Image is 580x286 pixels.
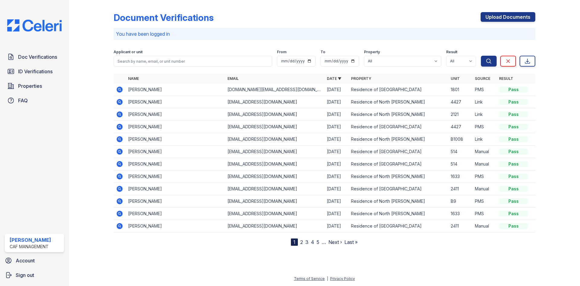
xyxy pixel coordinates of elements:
a: FAQ [5,94,64,107]
div: Pass [499,111,528,117]
td: Residence of North [PERSON_NAME] [349,96,448,108]
a: 5 [317,239,319,245]
td: [DATE] [324,208,349,220]
td: B1008 [448,133,472,146]
td: [DATE] [324,84,349,96]
td: [DATE] [324,108,349,121]
td: [DATE] [324,146,349,158]
td: [PERSON_NAME] [126,183,225,195]
div: CAF Management [10,244,51,250]
td: [EMAIL_ADDRESS][DOMAIN_NAME] [225,158,324,170]
td: [PERSON_NAME] [126,146,225,158]
span: Sign out [16,271,34,279]
a: Sign out [2,269,66,281]
label: Result [446,50,457,54]
a: Privacy Policy [330,276,355,281]
td: [EMAIL_ADDRESS][DOMAIN_NAME] [225,146,324,158]
div: Pass [499,87,528,93]
div: | [327,276,328,281]
span: ID Verifications [18,68,53,75]
a: 2 [300,239,303,245]
td: [PERSON_NAME] [126,84,225,96]
td: Link [472,133,497,146]
td: [PERSON_NAME] [126,133,225,146]
td: PMS [472,208,497,220]
a: 4 [311,239,314,245]
td: Residence of [GEOGRAPHIC_DATA] [349,121,448,133]
td: 4427 [448,121,472,133]
td: [DOMAIN_NAME][EMAIL_ADDRESS][DOMAIN_NAME] [225,84,324,96]
td: PMS [472,84,497,96]
td: Residence of North [PERSON_NAME] [349,195,448,208]
td: PMS [472,195,497,208]
td: Residence of [GEOGRAPHIC_DATA] [349,146,448,158]
label: Property [364,50,380,54]
td: [DATE] [324,133,349,146]
td: [EMAIL_ADDRESS][DOMAIN_NAME] [225,220,324,232]
td: Residence of North [PERSON_NAME] [349,108,448,121]
td: [PERSON_NAME] [126,208,225,220]
td: [PERSON_NAME] [126,121,225,133]
label: To [321,50,325,54]
td: 2411 [448,183,472,195]
td: 1633 [448,170,472,183]
td: 1633 [448,208,472,220]
td: Link [472,108,497,121]
td: PMS [472,170,497,183]
td: B9 [448,195,472,208]
td: [EMAIL_ADDRESS][DOMAIN_NAME] [225,170,324,183]
a: Result [499,76,513,81]
td: Residence of [GEOGRAPHIC_DATA] [349,84,448,96]
td: [PERSON_NAME] [126,170,225,183]
div: Pass [499,223,528,229]
td: Residence of [GEOGRAPHIC_DATA] [349,158,448,170]
td: [PERSON_NAME] [126,108,225,121]
td: [EMAIL_ADDRESS][DOMAIN_NAME] [225,208,324,220]
p: You have been logged in [116,30,533,38]
td: [EMAIL_ADDRESS][DOMAIN_NAME] [225,133,324,146]
td: Residence of North [PERSON_NAME] [349,170,448,183]
td: [PERSON_NAME] [126,195,225,208]
a: Name [128,76,139,81]
td: [DATE] [324,121,349,133]
div: [PERSON_NAME] [10,236,51,244]
a: Date ▼ [327,76,341,81]
td: Manual [472,183,497,195]
td: 1801 [448,84,472,96]
a: Email [227,76,239,81]
label: From [277,50,286,54]
div: Pass [499,173,528,179]
td: 514 [448,146,472,158]
div: Document Verifications [114,12,214,23]
div: Pass [499,124,528,130]
input: Search by name, email, or unit number [114,56,272,67]
a: Account [2,255,66,267]
td: [EMAIL_ADDRESS][DOMAIN_NAME] [225,96,324,108]
a: Last » [344,239,358,245]
a: Unit [451,76,460,81]
a: Upload Documents [481,12,535,22]
a: Terms of Service [294,276,325,281]
td: Link [472,96,497,108]
div: Pass [499,149,528,155]
a: Source [475,76,490,81]
div: Pass [499,211,528,217]
td: 514 [448,158,472,170]
td: [EMAIL_ADDRESS][DOMAIN_NAME] [225,121,324,133]
div: Pass [499,198,528,204]
td: 4427 [448,96,472,108]
td: [DATE] [324,170,349,183]
label: Applicant or unit [114,50,143,54]
td: [DATE] [324,195,349,208]
td: Manual [472,158,497,170]
img: CE_Logo_Blue-a8612792a0a2168367f1c8372b55b34899dd931a85d93a1a3d3e32e68fde9ad4.png [2,19,66,31]
td: Residence of [GEOGRAPHIC_DATA] [349,183,448,195]
td: [DATE] [324,220,349,232]
div: 1 [291,238,298,246]
span: Doc Verifications [18,53,57,61]
td: [EMAIL_ADDRESS][DOMAIN_NAME] [225,108,324,121]
a: Next › [328,239,342,245]
td: Residence of North [PERSON_NAME] [349,208,448,220]
td: 2411 [448,220,472,232]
